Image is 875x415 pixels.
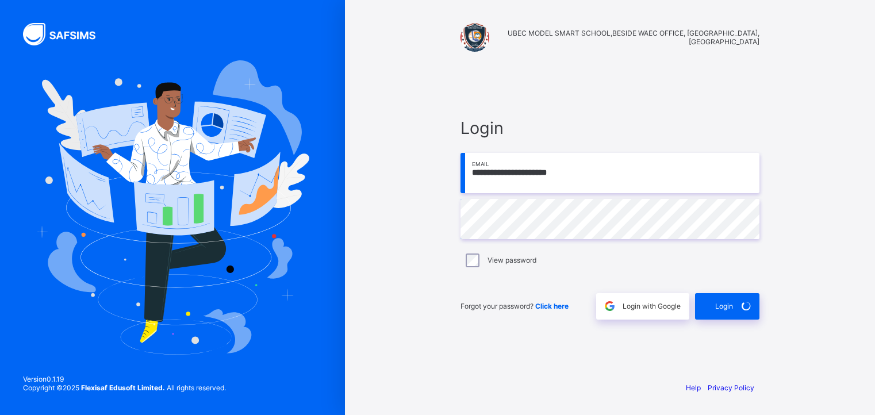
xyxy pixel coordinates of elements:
[488,256,536,264] label: View password
[460,302,569,310] span: Forgot your password?
[81,383,165,392] strong: Flexisaf Edusoft Limited.
[23,383,226,392] span: Copyright © 2025 All rights reserved.
[708,383,754,392] a: Privacy Policy
[715,302,733,310] span: Login
[23,23,109,45] img: SAFSIMS Logo
[623,302,681,310] span: Login with Google
[603,299,616,313] img: google.396cfc9801f0270233282035f929180a.svg
[36,60,309,355] img: Hero Image
[23,375,226,383] span: Version 0.1.19
[535,302,569,310] a: Click here
[495,29,759,46] span: UBEC MODEL SMART SCHOOL,BESIDE WAEC OFFICE, [GEOGRAPHIC_DATA],[GEOGRAPHIC_DATA]
[686,383,701,392] a: Help
[460,118,759,138] span: Login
